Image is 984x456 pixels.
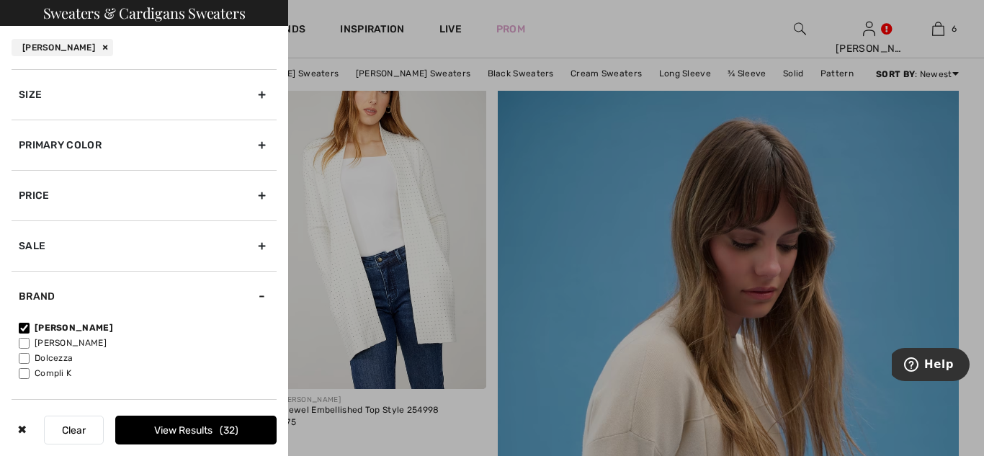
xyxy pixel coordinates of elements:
div: Brand [12,271,277,321]
label: [PERSON_NAME] [19,321,277,334]
iframe: Opens a widget where you can find more information [892,348,970,384]
div: Price [12,170,277,220]
input: [PERSON_NAME] [19,323,30,334]
div: Pattern [12,399,277,450]
div: Primary Color [12,120,277,170]
label: [PERSON_NAME] [19,336,277,349]
div: Sale [12,220,277,271]
button: View Results32 [115,416,277,444]
div: ✖ [12,416,32,444]
label: Dolcezza [19,352,277,365]
div: Size [12,69,277,120]
div: [PERSON_NAME] [12,39,113,56]
input: Dolcezza [19,353,30,364]
span: 32 [220,424,238,437]
input: [PERSON_NAME] [19,338,30,349]
button: Clear [44,416,104,444]
input: Compli K [19,368,30,379]
label: Compli K [19,367,277,380]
